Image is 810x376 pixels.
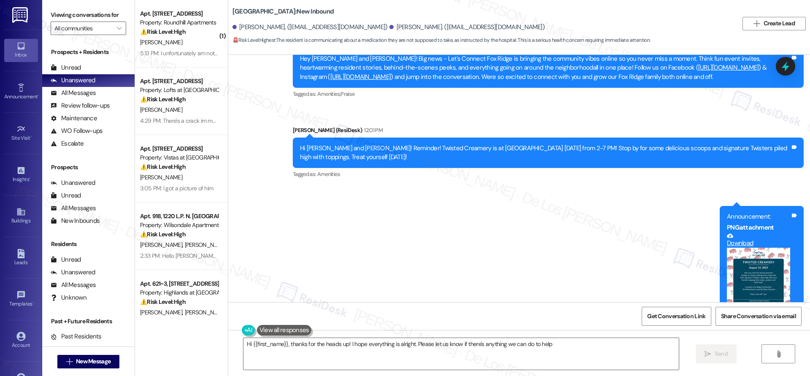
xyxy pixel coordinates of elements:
[317,90,341,97] span: Amenities ,
[29,175,30,181] span: •
[51,127,103,135] div: WO Follow-ups
[140,298,186,306] strong: ⚠️ Risk Level: High
[140,95,186,103] strong: ⚠️ Risk Level: High
[117,25,121,32] i: 
[4,39,38,62] a: Inbox
[243,338,679,370] textarea: Hi {{first_name}}, thanks for the heads up! I hope everything is alright
[51,255,81,264] div: Unread
[140,279,218,288] div: Apt. 621~3, [STREET_ADDRESS]
[293,168,804,180] div: Tagged as:
[715,307,802,326] button: Share Conversation via email
[232,36,651,45] span: : The resident is communicating about a medication they are not supposed to take, as instructed b...
[362,126,383,135] div: 12:01 PM
[51,268,95,277] div: Unanswered
[4,288,38,311] a: Templates •
[705,351,711,357] i: 
[140,173,182,181] span: [PERSON_NAME]
[4,205,38,227] a: Buildings
[764,19,795,28] span: Create Lead
[38,92,39,98] span: •
[140,308,185,316] span: [PERSON_NAME]
[42,317,135,326] div: Past + Future Residents
[54,22,113,35] input: All communities
[57,355,120,368] button: New Message
[51,179,95,187] div: Unanswered
[330,73,391,81] a: [URL][DOMAIN_NAME]
[12,7,30,23] img: ResiDesk Logo
[140,77,218,86] div: Apt. [STREET_ADDRESS]
[300,54,790,81] div: Hey [PERSON_NAME] and [PERSON_NAME]! Big news - Let's Connect Fox Ridge is bringing the community...
[721,312,796,321] span: Share Conversation via email
[51,216,100,225] div: New Inbounds
[51,76,95,85] div: Unanswered
[4,122,38,145] a: Site Visit •
[775,351,782,357] i: 
[232,23,388,32] div: [PERSON_NAME]. ([EMAIL_ADDRESS][DOMAIN_NAME])
[51,139,84,148] div: Escalate
[66,358,73,365] i: 
[51,332,102,341] div: Past Residents
[42,163,135,172] div: Prospects
[140,18,218,27] div: Property: Roundhill Apartments
[51,63,81,72] div: Unread
[727,223,774,232] b: PNG attachment
[642,307,711,326] button: Get Conversation Link
[140,106,182,114] span: [PERSON_NAME]
[42,240,135,249] div: Residents
[140,221,218,230] div: Property: Wilsondale Apartments
[715,349,728,358] span: Send
[76,357,111,366] span: New Message
[32,300,34,306] span: •
[140,184,213,192] div: 3:05 PM: I got a picture of him
[727,248,790,311] button: Zoom image
[51,281,96,289] div: All Messages
[293,126,804,138] div: [PERSON_NAME] (ResiDesk)
[232,7,334,16] b: [GEOGRAPHIC_DATA]: New Inbound
[742,17,806,30] button: Create Lead
[42,48,135,57] div: Prospects + Residents
[140,38,182,46] span: [PERSON_NAME]
[140,86,218,95] div: Property: Lofts at [GEOGRAPHIC_DATA]
[184,241,227,249] span: [PERSON_NAME]
[340,90,354,97] span: Praise
[727,212,790,221] div: Announcement:
[140,28,186,35] strong: ⚠️ Risk Level: High
[389,23,545,32] div: [PERSON_NAME]. ([EMAIL_ADDRESS][DOMAIN_NAME])
[698,63,759,72] a: [URL][DOMAIN_NAME]
[293,88,804,100] div: Tagged as:
[140,212,218,221] div: Apt. 918, 1220 L.P. N. [GEOGRAPHIC_DATA]
[647,312,705,321] span: Get Conversation Link
[51,89,96,97] div: All Messages
[140,163,186,170] strong: ⚠️ Risk Level: High
[184,308,227,316] span: [PERSON_NAME]
[4,163,38,186] a: Insights •
[30,134,32,140] span: •
[51,114,97,123] div: Maintenance
[232,37,276,43] strong: 🚨 Risk Level: Highest
[140,144,218,153] div: Apt. [STREET_ADDRESS]
[51,8,126,22] label: Viewing conversations for
[4,246,38,269] a: Leads
[317,170,340,178] span: Amenities
[140,241,185,249] span: [PERSON_NAME]
[727,233,790,247] a: Download
[140,153,218,162] div: Property: Vistas at [GEOGRAPHIC_DATA]
[753,20,760,27] i: 
[51,293,86,302] div: Unknown
[300,144,790,162] div: Hi [PERSON_NAME] and [PERSON_NAME]! Reminder! Twisted Creamery is at [GEOGRAPHIC_DATA] [DATE] fro...
[51,101,110,110] div: Review follow-ups
[140,230,186,238] strong: ⚠️ Risk Level: High
[140,288,218,297] div: Property: Highlands at [GEOGRAPHIC_DATA] Apartments
[51,191,81,200] div: Unread
[4,329,38,352] a: Account
[140,9,218,18] div: Apt. [STREET_ADDRESS]
[51,204,96,213] div: All Messages
[696,344,737,363] button: Send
